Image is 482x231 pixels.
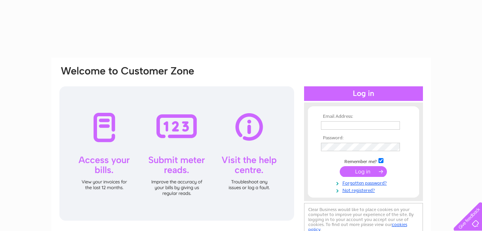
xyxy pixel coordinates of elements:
[319,114,408,119] th: Email Address:
[340,166,387,177] input: Submit
[319,157,408,165] td: Remember me?
[321,179,408,186] a: Forgotten password?
[321,186,408,193] a: Not registered?
[319,135,408,141] th: Password:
